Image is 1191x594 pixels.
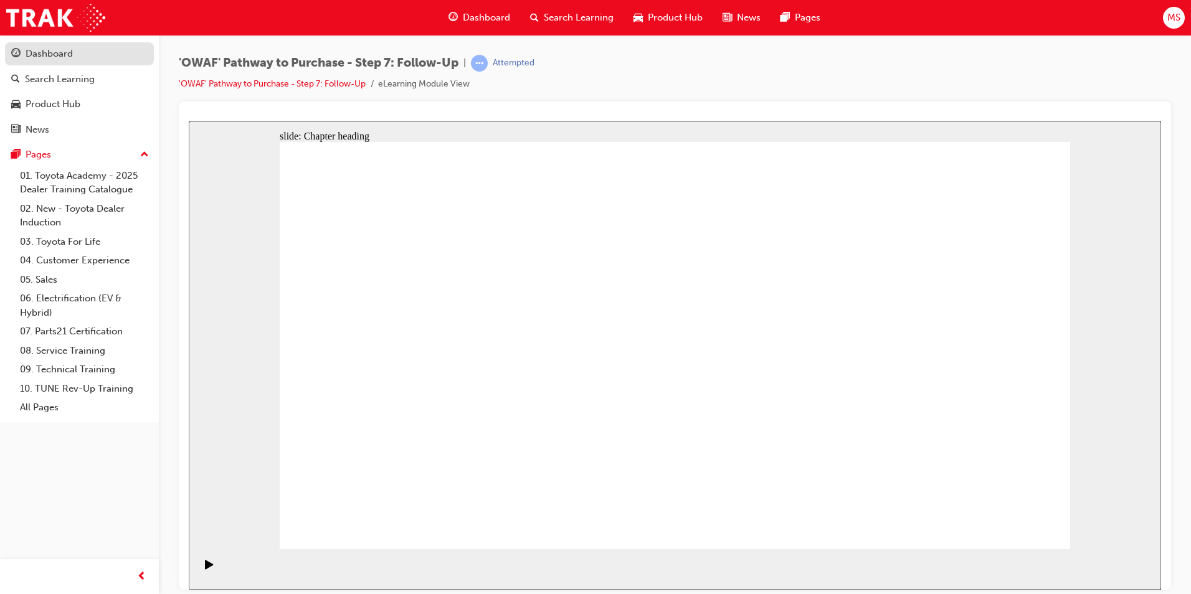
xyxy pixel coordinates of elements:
a: 08. Service Training [15,341,154,361]
span: Product Hub [648,11,703,25]
span: car-icon [633,10,643,26]
div: Search Learning [25,72,95,87]
span: search-icon [530,10,539,26]
img: Trak [6,4,105,32]
span: search-icon [11,74,20,85]
span: Dashboard [463,11,510,25]
div: playback controls [6,428,27,468]
a: 10. TUNE Rev-Up Training [15,379,154,398]
a: 07. Parts21 Certification [15,322,154,341]
a: pages-iconPages [771,5,830,31]
span: news-icon [11,125,21,136]
a: News [5,118,154,141]
span: news-icon [723,10,732,26]
a: 02. New - Toyota Dealer Induction [15,199,154,232]
span: 'OWAF' Pathway to Purchase - Step 7: Follow-Up [179,56,458,70]
a: Dashboard [5,42,154,65]
a: 09. Technical Training [15,360,154,379]
a: car-iconProduct Hub [624,5,713,31]
span: MS [1167,11,1180,25]
span: pages-icon [781,10,790,26]
a: Product Hub [5,93,154,116]
a: Search Learning [5,68,154,91]
button: Pages [5,143,154,166]
span: up-icon [140,147,149,163]
span: car-icon [11,99,21,110]
span: News [737,11,761,25]
a: news-iconNews [713,5,771,31]
span: learningRecordVerb_ATTEMPT-icon [471,55,488,72]
div: Attempted [493,57,534,69]
div: Product Hub [26,97,80,111]
div: Pages [26,148,51,162]
a: 03. Toyota For Life [15,232,154,252]
div: News [26,123,49,137]
a: guage-iconDashboard [439,5,520,31]
li: eLearning Module View [378,77,470,92]
span: guage-icon [448,10,458,26]
a: 'OWAF' Pathway to Purchase - Step 7: Follow-Up [179,78,366,89]
a: 06. Electrification (EV & Hybrid) [15,289,154,322]
span: Pages [795,11,820,25]
button: MS [1163,7,1185,29]
a: search-iconSearch Learning [520,5,624,31]
button: DashboardSearch LearningProduct HubNews [5,40,154,143]
a: 01. Toyota Academy - 2025 Dealer Training Catalogue [15,166,154,199]
a: 05. Sales [15,270,154,290]
div: Dashboard [26,47,73,61]
button: Play (Ctrl+Alt+P) [6,438,27,459]
span: Search Learning [544,11,614,25]
span: guage-icon [11,49,21,60]
a: 04. Customer Experience [15,251,154,270]
span: prev-icon [137,569,146,585]
span: pages-icon [11,149,21,161]
span: | [463,56,466,70]
a: All Pages [15,398,154,417]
